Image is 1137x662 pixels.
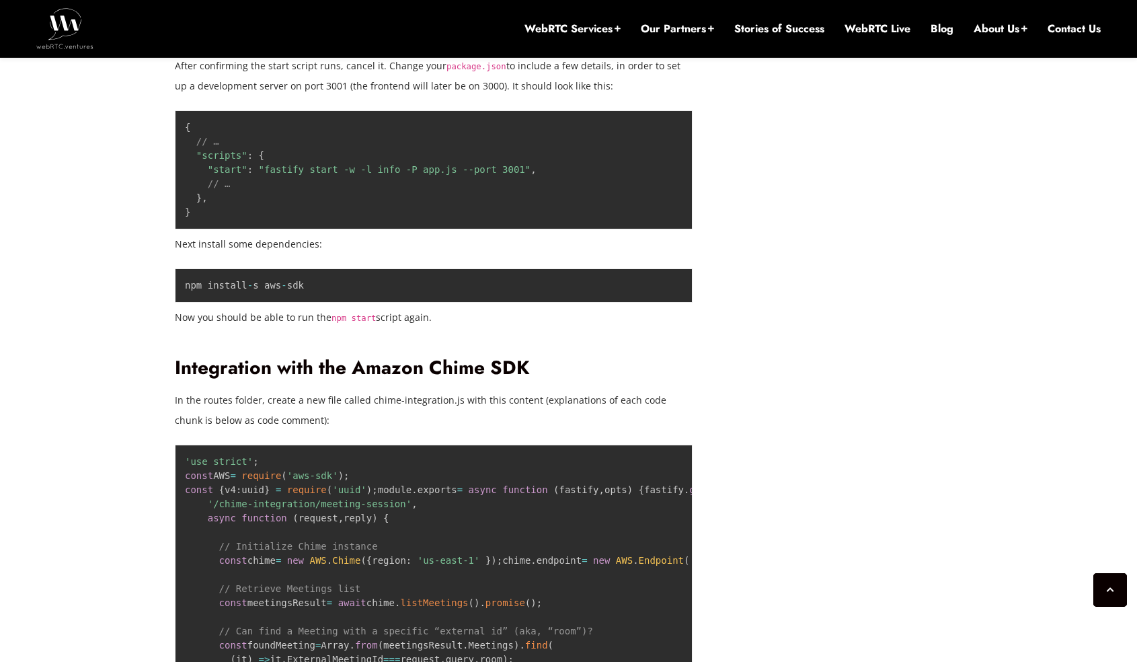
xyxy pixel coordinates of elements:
span: = [457,484,463,495]
span: } [196,192,202,203]
span: , [202,192,207,203]
span: get [689,484,706,495]
p: Now you should be able to run the script again. [175,307,693,328]
span: - [281,280,286,291]
span: } [264,484,270,495]
a: Stories of Success [734,22,824,36]
code: package.json [446,62,506,71]
span: ; [372,484,377,495]
span: . [633,555,638,566]
img: WebRTC.ventures [36,8,93,48]
span: ; [537,597,542,608]
span: ) [491,555,496,566]
span: : [247,164,253,175]
span: . [479,597,485,608]
span: ) [531,597,536,608]
span: , [411,499,417,509]
span: const [219,640,247,651]
a: Blog [931,22,953,36]
span: AWS Chime [310,555,361,566]
span: "scripts" [196,150,247,161]
span: . [395,597,400,608]
span: ( [378,640,383,651]
span: = [315,640,321,651]
span: require [241,470,281,481]
span: 'us-east-1' [418,555,480,566]
span: AWS Endpoint [616,555,684,566]
span: ( [684,555,689,566]
span: ) [366,484,372,495]
span: . [349,640,354,651]
a: Contact Us [1048,22,1101,36]
p: In the routes folder, create a new file called chime-integration.js with this content (explanatio... [175,390,693,431]
span: 'uuid' [332,484,366,495]
span: from [355,640,378,651]
span: const [185,484,213,495]
span: const [219,555,247,566]
span: require [287,484,327,495]
span: async [208,513,236,523]
a: About Us [974,22,1027,36]
span: - [247,280,253,291]
span: function [241,513,286,523]
span: // Initialize Chime instance [219,541,378,552]
span: { [366,555,372,566]
span: async [469,484,497,495]
span: = [582,555,587,566]
span: : [236,484,241,495]
span: 'aws-sdk' [287,470,338,481]
span: const [185,470,213,481]
span: ; [344,470,349,481]
span: // Can find a Meeting with a specific “external id” (aka, “room”)? [219,626,593,636]
span: } [485,555,491,566]
span: { [383,513,389,523]
span: // … [208,178,231,189]
span: '/chime-integration/meeting-session' [208,499,411,509]
code: npm start [331,314,376,323]
span: ( [469,597,474,608]
span: . [531,555,536,566]
a: Our Partners [641,22,714,36]
span: promise [485,597,525,608]
span: await [338,597,366,608]
span: { [219,484,225,495]
span: . [411,484,417,495]
span: ( [553,484,559,495]
span: ( [525,597,531,608]
span: : [406,555,411,566]
span: listMeetings [400,597,468,608]
span: ) [474,597,479,608]
span: function [502,484,547,495]
span: . [684,484,689,495]
span: = [276,555,281,566]
p: After confirming the start script runs, cancel it. Change your to include a few details, in order... [175,56,693,96]
span: { [185,122,190,133]
span: // Retrieve Meetings list [219,583,361,594]
span: = [327,597,332,608]
span: { [259,150,264,161]
span: . [519,640,524,651]
span: : [247,150,253,161]
span: ) [514,640,519,651]
span: "start" [208,164,247,175]
span: '[URL][DOMAIN_NAME]' [689,555,803,566]
h2: Integration with the Amazon Chime SDK [175,357,693,380]
span: ( [281,470,286,481]
span: { [639,484,644,495]
span: new [593,555,610,566]
span: ) [627,484,633,495]
span: , [599,484,604,495]
span: . [327,555,332,566]
code: npm install s aws sdk [185,280,304,291]
a: WebRTC Live [845,22,910,36]
span: ; [253,456,258,467]
span: "fastify start -w -l info -P app.js --port 3001" [259,164,531,175]
span: ; [497,555,502,566]
span: , [338,513,344,523]
span: , [531,164,536,175]
span: } [185,207,190,217]
span: ( [360,555,366,566]
span: const [219,597,247,608]
span: = [276,484,281,495]
span: ) [338,470,344,481]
